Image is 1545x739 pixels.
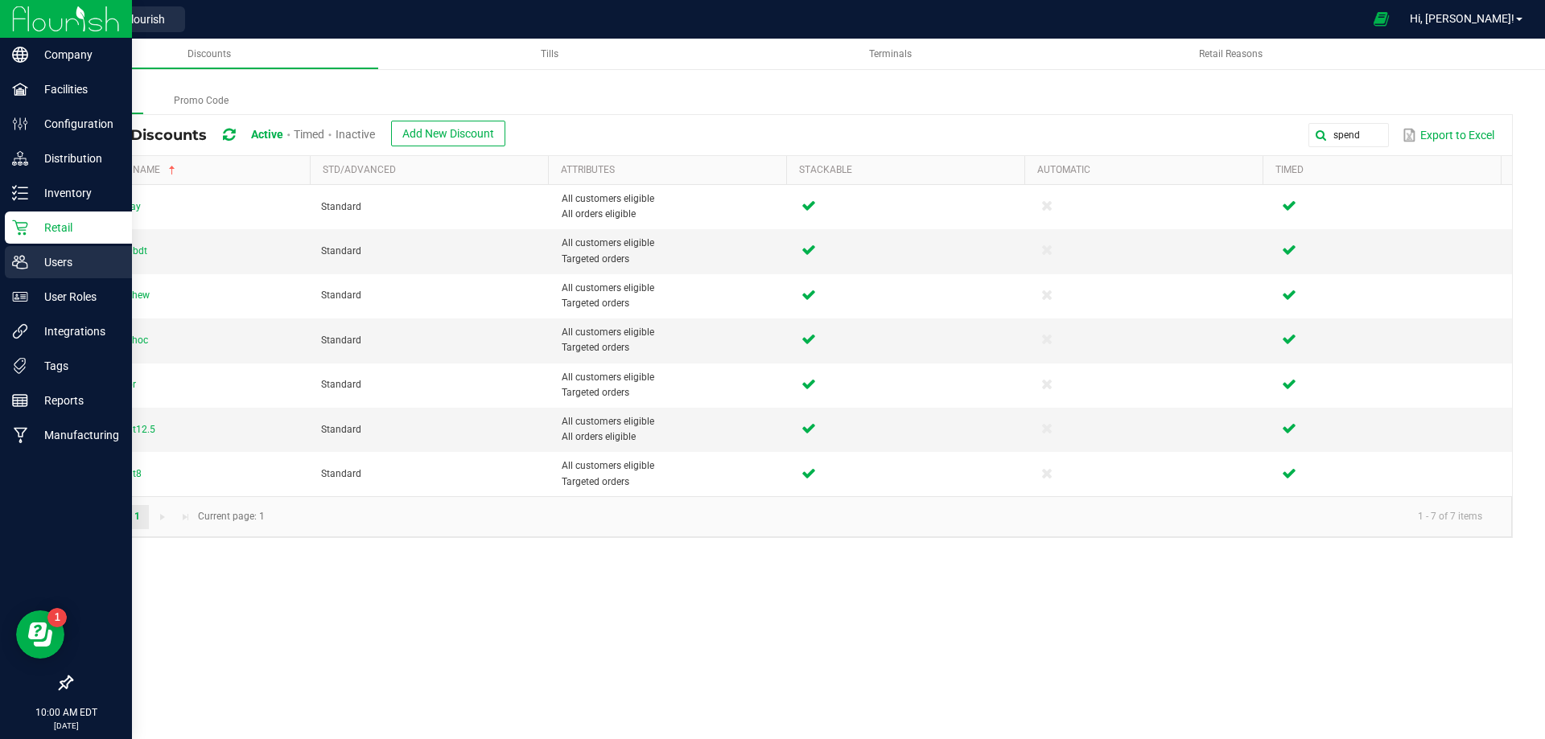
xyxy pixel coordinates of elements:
span: Retail Reasons [1199,48,1263,60]
span: Hi, [PERSON_NAME]! [1410,12,1514,25]
span: Standard [321,335,361,346]
kendo-pager-info: 1 - 7 of 7 items [274,503,1495,530]
p: Integrations [28,322,125,341]
label: Promo Code [143,88,259,113]
inline-svg: Users [12,254,28,270]
span: All customers eligible [562,325,782,340]
span: All customers eligible [562,370,782,385]
span: Standard [321,289,361,301]
iframe: Resource center [16,610,64,659]
span: Terminals [869,48,912,60]
p: Configuration [28,114,125,133]
span: All customers eligible [562,414,782,429]
a: Discount NameSortable [84,164,303,177]
a: Std/AdvancedSortable [323,164,542,177]
span: Open Ecommerce Menu [1363,3,1399,35]
p: Tags [28,356,125,376]
span: Discounts [187,48,231,60]
kendo-pager: Current page: 1 [72,496,1512,537]
span: Inactive [336,128,375,141]
iframe: Resource center unread badge [47,608,67,627]
span: Targeted orders [562,296,782,311]
p: Users [28,252,125,272]
span: Standard [321,201,361,212]
a: StackableSortable [799,164,1018,177]
inline-svg: User Roles [12,289,28,305]
inline-svg: Inventory [12,185,28,201]
button: Export to Excel [1399,121,1498,149]
span: Active [251,128,283,141]
p: [DATE] [7,720,125,732]
span: Standard [321,424,361,435]
a: TimedSortable [1275,164,1494,177]
span: Standard [321,245,361,257]
a: AttributesSortable [561,164,780,177]
span: Tills [541,48,558,60]
inline-svg: Reports [12,392,28,409]
p: Manufacturing [28,425,125,445]
span: Targeted orders [562,474,782,490]
a: AutomaticSortable [1037,164,1256,177]
inline-svg: Company [12,47,28,63]
span: All orders eligible [562,207,782,222]
span: Standard [321,468,361,479]
p: Inventory [28,183,125,203]
p: Facilities [28,80,125,99]
inline-svg: Distribution [12,150,28,166]
span: All orders eligible [562,429,782,445]
div: Retail Discounts [84,121,517,150]
inline-svg: Manufacturing [12,427,28,443]
p: Company [28,45,125,64]
inline-svg: Facilities [12,81,28,97]
a: Page 1 [126,505,149,529]
button: Add New Discount [391,121,505,146]
span: Standard [321,379,361,390]
span: All customers eligible [562,458,782,474]
span: Timed [294,128,324,141]
inline-svg: Retail [12,220,28,236]
p: User Roles [28,287,125,306]
p: 10:00 AM EDT [7,705,125,720]
span: All customers eligible [562,236,782,251]
p: Retail [28,218,125,237]
p: Reports [28,391,125,410]
p: Distribution [28,149,125,168]
span: Targeted orders [562,340,782,355]
span: All customers eligible [562,281,782,296]
span: Add New Discount [402,127,494,140]
span: Sortable [166,164,179,177]
input: Search [1308,123,1389,147]
inline-svg: Configuration [12,116,28,132]
span: Targeted orders [562,385,782,400]
span: Targeted orders [562,252,782,267]
span: All customers eligible [562,191,782,207]
inline-svg: Integrations [12,323,28,339]
inline-svg: Tags [12,358,28,374]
